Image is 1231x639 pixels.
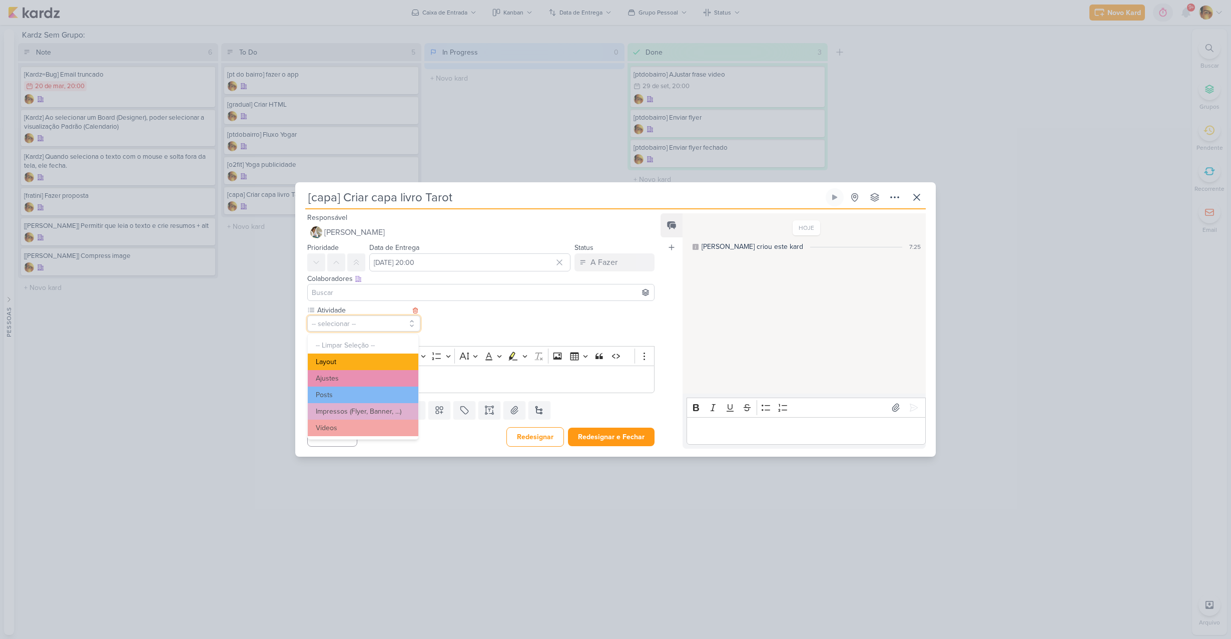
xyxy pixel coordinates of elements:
label: Responsável [307,213,347,222]
button: Vídeos [308,420,418,436]
input: Buscar [310,286,652,298]
div: Editor toolbar [307,346,655,366]
div: Editor editing area: main [687,417,926,445]
div: Ligar relógio [831,193,839,201]
div: [PERSON_NAME] criou este kard [702,241,803,252]
button: -- selecionar -- [307,315,420,332]
input: Kard Sem Título [305,188,824,206]
button: Redesignar e Fechar [568,428,655,446]
button: Layout [308,354,418,370]
div: 7:25 [909,242,921,251]
button: -- Limpar Seleção -- [308,337,418,354]
div: Colaboradores [307,273,655,284]
label: Prioridade [307,243,339,252]
input: Texto sem título [315,336,655,346]
div: Editor toolbar [687,398,926,417]
input: Select a date [369,253,570,271]
button: A Fazer [574,253,655,271]
label: Status [574,243,593,252]
img: Raphael Simas [310,226,322,238]
label: Data de Entrega [369,243,419,252]
button: [PERSON_NAME] [307,223,655,241]
div: A Fazer [590,256,618,268]
button: Redesignar [506,427,564,447]
button: Ajustes [308,370,418,387]
button: Impressos (Flyer, Banner, ...) [308,403,418,420]
label: Atividade [316,305,409,315]
span: [PERSON_NAME] [324,226,385,238]
button: Posts [308,387,418,403]
div: Editor editing area: main [307,366,655,393]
